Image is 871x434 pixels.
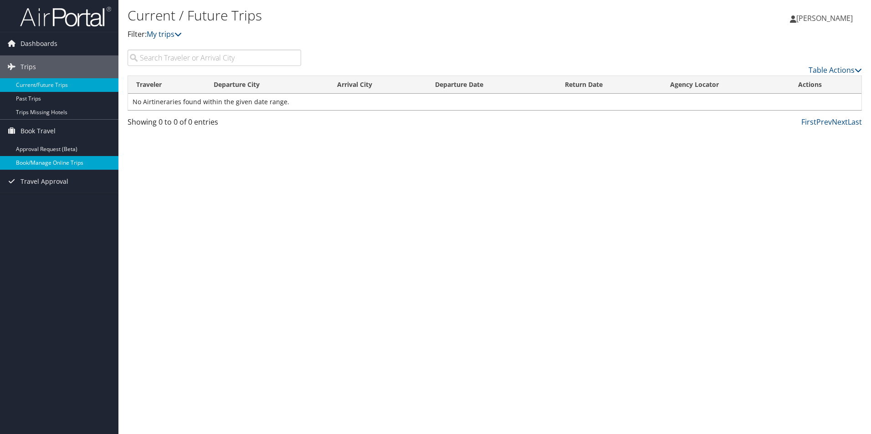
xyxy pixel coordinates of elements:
th: Traveler: activate to sort column ascending [128,76,205,94]
th: Agency Locator: activate to sort column ascending [662,76,790,94]
span: Book Travel [20,120,56,142]
td: No Airtineraries found within the given date range. [128,94,861,110]
span: Travel Approval [20,170,68,193]
h1: Current / Future Trips [128,6,617,25]
th: Arrival City: activate to sort column ascending [329,76,427,94]
a: Table Actions [809,65,862,75]
th: Departure Date: activate to sort column descending [427,76,556,94]
a: Prev [816,117,832,127]
th: Actions [790,76,861,94]
p: Filter: [128,29,617,40]
div: Showing 0 to 0 of 0 entries [128,116,301,132]
a: My trips [147,29,182,39]
a: First [801,117,816,127]
span: Trips [20,56,36,78]
img: airportal-logo.png [20,6,111,27]
th: Return Date: activate to sort column ascending [557,76,662,94]
input: Search Traveler or Arrival City [128,50,301,66]
span: Dashboards [20,32,57,55]
a: Last [848,117,862,127]
th: Departure City: activate to sort column ascending [205,76,329,94]
a: [PERSON_NAME] [790,5,862,32]
span: [PERSON_NAME] [796,13,853,23]
a: Next [832,117,848,127]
